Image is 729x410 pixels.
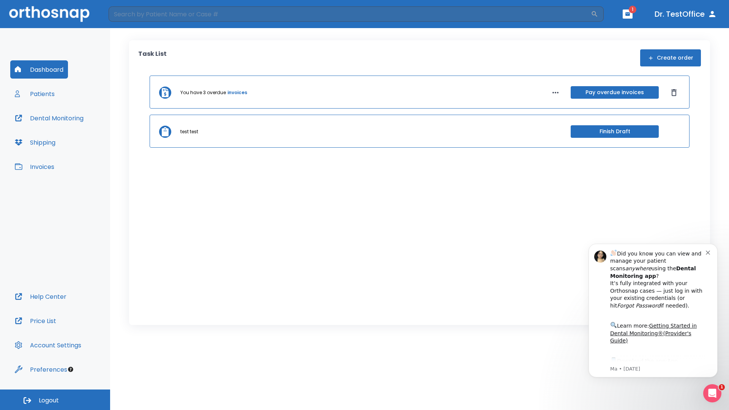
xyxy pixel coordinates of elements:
[719,384,725,390] span: 1
[571,86,659,99] button: Pay overdue invoices
[577,232,729,389] iframe: Intercom notifications message
[138,49,167,66] p: Task List
[10,312,61,330] button: Price List
[33,124,129,162] div: Download the app: | ​ Let us know if you need help getting started!
[129,16,135,22] button: Dismiss notification
[10,158,59,176] button: Invoices
[668,87,680,99] button: Dismiss
[180,89,226,96] p: You have 3 overdue
[10,60,68,79] button: Dashboard
[33,126,101,139] a: App Store
[33,133,129,140] p: Message from Ma, sent 4w ago
[10,360,72,378] button: Preferences
[640,49,701,66] button: Create order
[703,384,721,402] iframe: Intercom live chat
[227,89,247,96] a: invoices
[10,287,71,306] button: Help Center
[629,6,636,13] span: 1
[10,109,88,127] button: Dental Monitoring
[10,133,60,151] button: Shipping
[571,125,659,138] button: Finish Draft
[9,6,90,22] img: Orthosnap
[67,366,74,373] div: Tooltip anchor
[180,128,198,135] p: test test
[39,396,59,405] span: Logout
[652,7,720,21] button: Dr. TestOffice
[109,6,591,22] input: Search by Patient Name or Case #
[10,336,86,354] button: Account Settings
[10,85,59,103] button: Patients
